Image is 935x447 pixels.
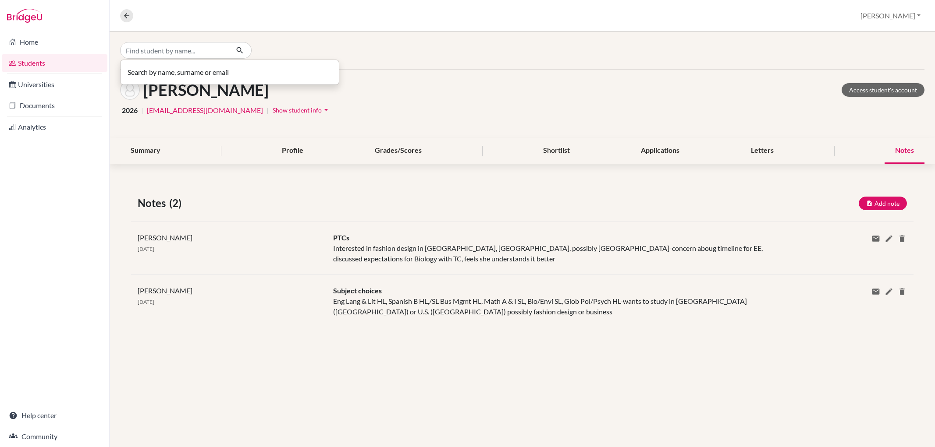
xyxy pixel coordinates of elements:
[740,138,784,164] div: Letters
[2,76,107,93] a: Universities
[120,80,140,100] img: Ebba Hintze's avatar
[2,428,107,445] a: Community
[7,9,42,23] img: Bridge-U
[273,106,322,114] span: Show student info
[138,195,169,211] span: Notes
[364,138,432,164] div: Grades/Scores
[2,97,107,114] a: Documents
[122,105,138,116] span: 2026
[333,286,382,295] span: Subject choices
[327,285,783,317] div: Eng Lang & Lit HL, Spanish B HL,/SL Bus Mgmt HL, Math A & I SL, Bio/Envi SL, Glob Pol/Psych HL-wa...
[147,105,263,116] a: [EMAIL_ADDRESS][DOMAIN_NAME]
[327,232,783,264] div: Interested in fashion design in [GEOGRAPHIC_DATA], [GEOGRAPHIC_DATA], possibly [GEOGRAPHIC_DATA]-...
[267,105,269,116] span: |
[272,103,331,117] button: Show student infoarrow_drop_down
[333,233,349,242] span: PTCs
[138,233,192,242] span: [PERSON_NAME]
[2,407,107,424] a: Help center
[885,138,924,164] div: Notes
[859,197,907,210] button: Add note
[120,138,171,164] div: Summary
[143,81,269,99] h1: [PERSON_NAME]
[271,138,314,164] div: Profile
[120,42,229,59] input: Find student by name...
[138,286,192,295] span: [PERSON_NAME]
[138,299,154,305] span: [DATE]
[2,118,107,136] a: Analytics
[141,105,143,116] span: |
[2,33,107,51] a: Home
[630,138,690,164] div: Applications
[138,246,154,252] span: [DATE]
[842,83,924,97] a: Access student's account
[533,138,580,164] div: Shortlist
[2,54,107,72] a: Students
[128,67,332,77] p: Search by name, surname or email
[169,195,185,211] span: (2)
[322,106,331,114] i: arrow_drop_down
[857,7,924,24] button: [PERSON_NAME]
